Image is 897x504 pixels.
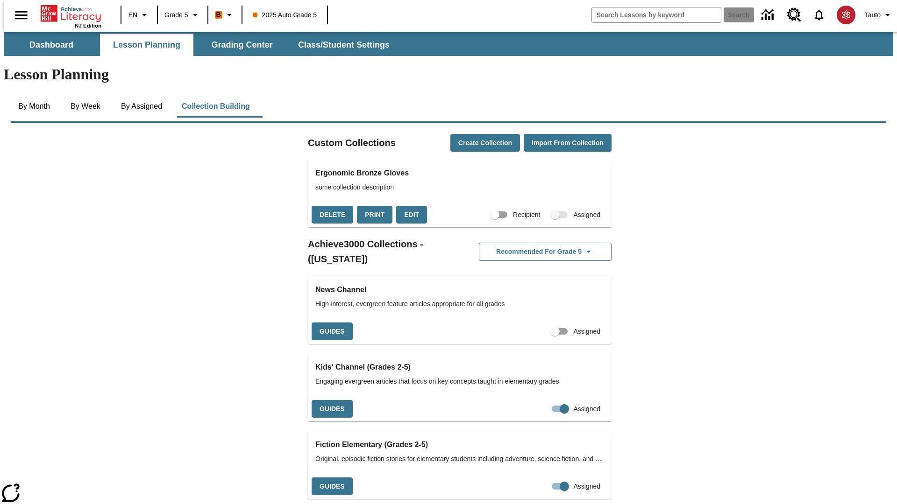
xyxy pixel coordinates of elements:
button: Import from Collection [524,134,612,152]
span: Engaging evergreen articles that focus on key concepts taught in elementary grades [315,377,604,386]
button: Dashboard [5,34,98,56]
a: Resource Center, Will open in new tab [782,2,807,28]
button: Language: EN, Select a language [124,7,154,23]
h3: News Channel [315,283,604,296]
span: EN [128,10,137,20]
button: By Month [11,95,57,118]
span: Assigned [573,404,600,414]
button: Collection Building [174,95,257,118]
button: Profile/Settings [861,7,897,23]
a: Data Center [756,2,782,28]
span: Assigned [573,327,600,336]
h2: Achieve3000 Collections - ([US_STATE]) [308,237,460,266]
a: Notifications [807,3,831,27]
span: some collection description [315,182,604,192]
button: Guides [312,400,353,418]
button: Lesson Planning [100,34,193,56]
span: Tauto [865,10,881,20]
div: SubNavbar [4,34,398,56]
span: Original, episodic fiction stories for elementary students including adventure, science fiction, ... [315,454,604,464]
span: 2025 Auto Grade 5 [253,10,317,20]
h3: Kids' Channel (Grades 2-5) [315,361,604,374]
input: search field [592,7,721,22]
button: Recommended for Grade 5 [479,243,612,261]
span: NJ Edition [75,23,101,28]
h3: Fiction Elementary (Grades 2-5) [315,438,604,451]
a: Home [41,4,101,23]
button: Guides [312,322,353,341]
h1: Lesson Planning [4,66,893,83]
span: Assigned [573,210,600,220]
button: Open side menu [7,1,35,29]
span: B [216,9,221,21]
h3: Ergonomic Bronze Gloves [315,167,604,180]
button: Grade: Grade 5, Select a grade [161,7,205,23]
button: Delete [312,206,353,224]
div: SubNavbar [4,32,893,56]
span: Recipient [513,210,540,220]
button: Print, will open in a new window [357,206,392,224]
span: Assigned [573,482,600,491]
button: By Week [62,95,109,118]
span: Grade 5 [164,10,188,20]
button: Edit [396,206,427,224]
button: Boost Class color is orange. Change class color [211,7,239,23]
button: Class/Student Settings [291,34,397,56]
div: Home [41,3,101,28]
span: High-interest, evergreen feature articles appropriate for all grades [315,299,604,309]
button: Create Collection [450,134,520,152]
h2: Custom Collections [308,135,396,150]
button: By Assigned [114,95,170,118]
button: Select a new avatar [831,3,861,27]
button: Grading Center [195,34,289,56]
button: Guides [312,477,353,496]
img: avatar image [837,6,855,24]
